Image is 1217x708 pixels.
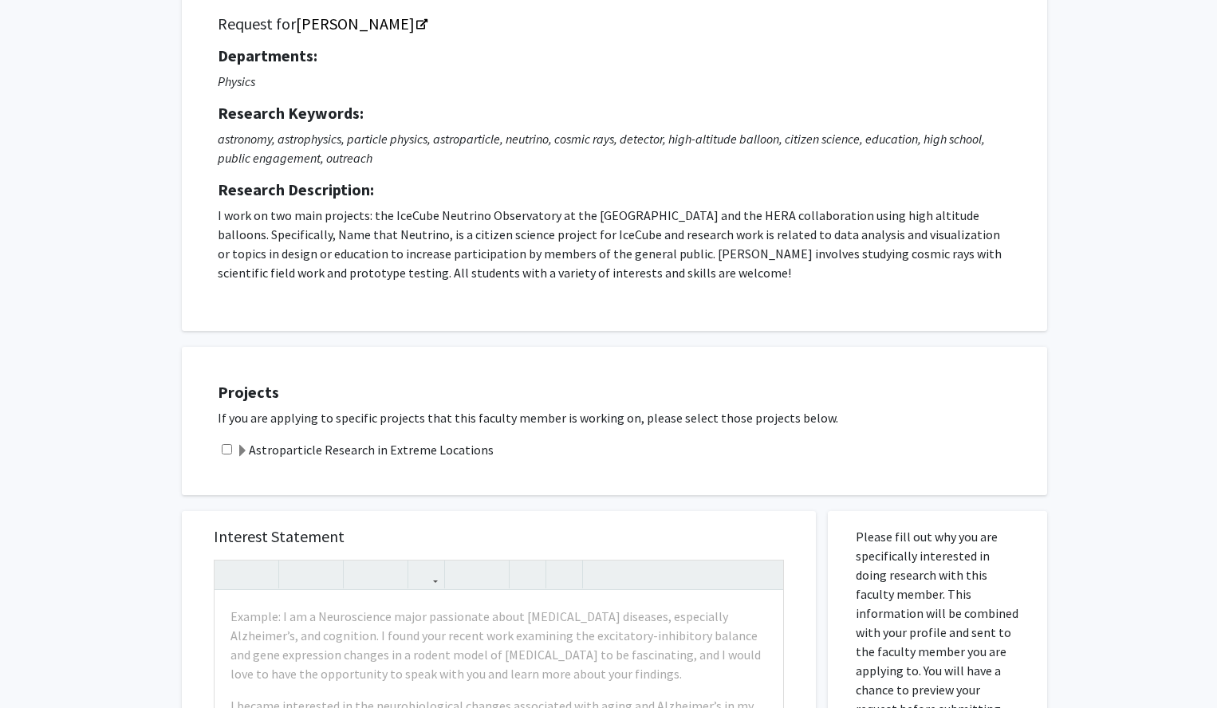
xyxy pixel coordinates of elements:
[449,560,477,588] button: Unordered list
[311,560,339,588] button: Emphasis (Ctrl + I)
[214,527,784,546] h5: Interest Statement
[218,103,364,123] strong: Research Keywords:
[218,179,374,199] strong: Research Description:
[376,560,404,588] button: Subscript
[218,131,985,166] i: astronomy, astrophysics, particle physics, astroparticle, neutrino, cosmic rays, detector, high-a...
[218,73,255,89] i: Physics
[412,560,440,588] button: Link
[348,560,376,588] button: Superscript
[477,560,505,588] button: Ordered list
[550,560,578,588] button: Insert horizontal rule
[218,45,317,65] strong: Departments:
[218,206,1011,282] p: I work on two main projects: the IceCube Neutrino Observatory at the [GEOGRAPHIC_DATA] and the HE...
[236,440,494,459] label: Astroparticle Research in Extreme Locations
[218,382,279,402] strong: Projects
[230,607,767,683] p: Example: I am a Neuroscience major passionate about [MEDICAL_DATA] diseases, especially Alzheimer...
[246,560,274,588] button: Redo (Ctrl + Y)
[12,636,68,696] iframe: Chat
[218,408,1031,427] p: If you are applying to specific projects that this faculty member is working on, please select th...
[283,560,311,588] button: Strong (Ctrl + B)
[218,14,1011,33] h5: Request for
[219,560,246,588] button: Undo (Ctrl + Z)
[296,14,426,33] a: Opens in a new tab
[514,560,542,588] button: Remove format
[751,560,779,588] button: Fullscreen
